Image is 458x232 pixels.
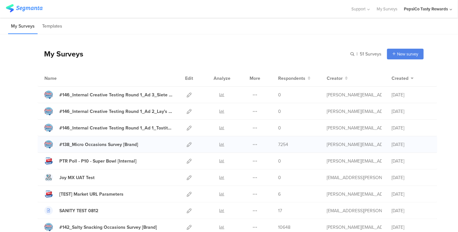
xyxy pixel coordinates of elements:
a: #146_Internal Creative Testing Round 1_Ad 1_Tostitos [Internal] [44,124,172,132]
div: [TEST] Market URL Parameters [59,191,123,198]
div: megan.lynch@pepsico.com [327,141,382,148]
div: SANITY TEST 0812 [59,207,98,214]
span: Support [352,6,366,12]
a: #146_Internal Creative Testing Round 1_Ad 2_Lay's [Internal] [44,107,172,116]
div: [DATE] [392,125,430,131]
div: Joy MX UAT Test [59,174,95,181]
div: [DATE] [392,224,430,231]
div: megan.lynch@pepsico.com [327,125,382,131]
div: [DATE] [392,141,430,148]
div: andreza.godoy.contractor@pepsico.com [327,207,382,214]
div: #146_Internal Creative Testing Round 1_Ad 3_Siete [Internal] [59,92,172,98]
div: #138_Micro Occasions Survey [Brand] [59,141,138,148]
div: [DATE] [392,191,430,198]
li: Templates [39,19,65,34]
div: Name [44,75,83,82]
div: #142_Salty Snacking Occasions Survey [Brand] [59,224,157,231]
span: 7254 [278,141,288,148]
a: Joy MX UAT Test [44,173,95,182]
img: segmanta logo [6,4,42,12]
button: Creator [327,75,348,82]
div: megan.lynch@pepsico.com [327,191,382,198]
div: My Surveys [38,48,83,59]
div: megan.lynch@pepsico.com [327,158,382,165]
span: Created [392,75,408,82]
button: Created [392,75,414,82]
div: Edit [182,70,196,86]
span: 0 [278,92,281,98]
div: megan.lynch@pepsico.com [327,108,382,115]
span: 0 [278,125,281,131]
div: [DATE] [392,108,430,115]
div: Analyze [212,70,232,86]
div: PepsiCo Tasty Rewards [404,6,448,12]
span: Creator [327,75,343,82]
li: My Surveys [8,19,38,34]
span: 0 [278,108,281,115]
span: 6 [278,191,281,198]
span: 10648 [278,224,290,231]
div: PTR Poll - P10 - Super Bowl [Internal] [59,158,136,165]
div: [DATE] [392,92,430,98]
a: PTR Poll - P10 - Super Bowl [Internal] [44,157,136,165]
div: [DATE] [392,174,430,181]
span: 0 [278,174,281,181]
span: | [356,51,358,57]
div: [DATE] [392,158,430,165]
a: #138_Micro Occasions Survey [Brand] [44,140,138,149]
a: [TEST] Market URL Parameters [44,190,123,198]
div: #146_Internal Creative Testing Round 1_Ad 2_Lay's [Internal] [59,108,172,115]
div: More [248,70,262,86]
a: SANITY TEST 0812 [44,206,98,215]
span: 17 [278,207,282,214]
div: #146_Internal Creative Testing Round 1_Ad 1_Tostitos [Internal] [59,125,172,131]
div: andreza.godoy.contractor@pepsico.com [327,174,382,181]
div: megan.lynch@pepsico.com [327,224,382,231]
span: New survey [397,51,418,57]
a: #142_Salty Snacking Occasions Survey [Brand] [44,223,157,231]
button: Respondents [278,75,311,82]
span: 51 Surveys [360,51,382,57]
div: megan.lynch@pepsico.com [327,92,382,98]
span: 0 [278,158,281,165]
span: Respondents [278,75,305,82]
a: #146_Internal Creative Testing Round 1_Ad 3_Siete [Internal] [44,91,172,99]
div: [DATE] [392,207,430,214]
